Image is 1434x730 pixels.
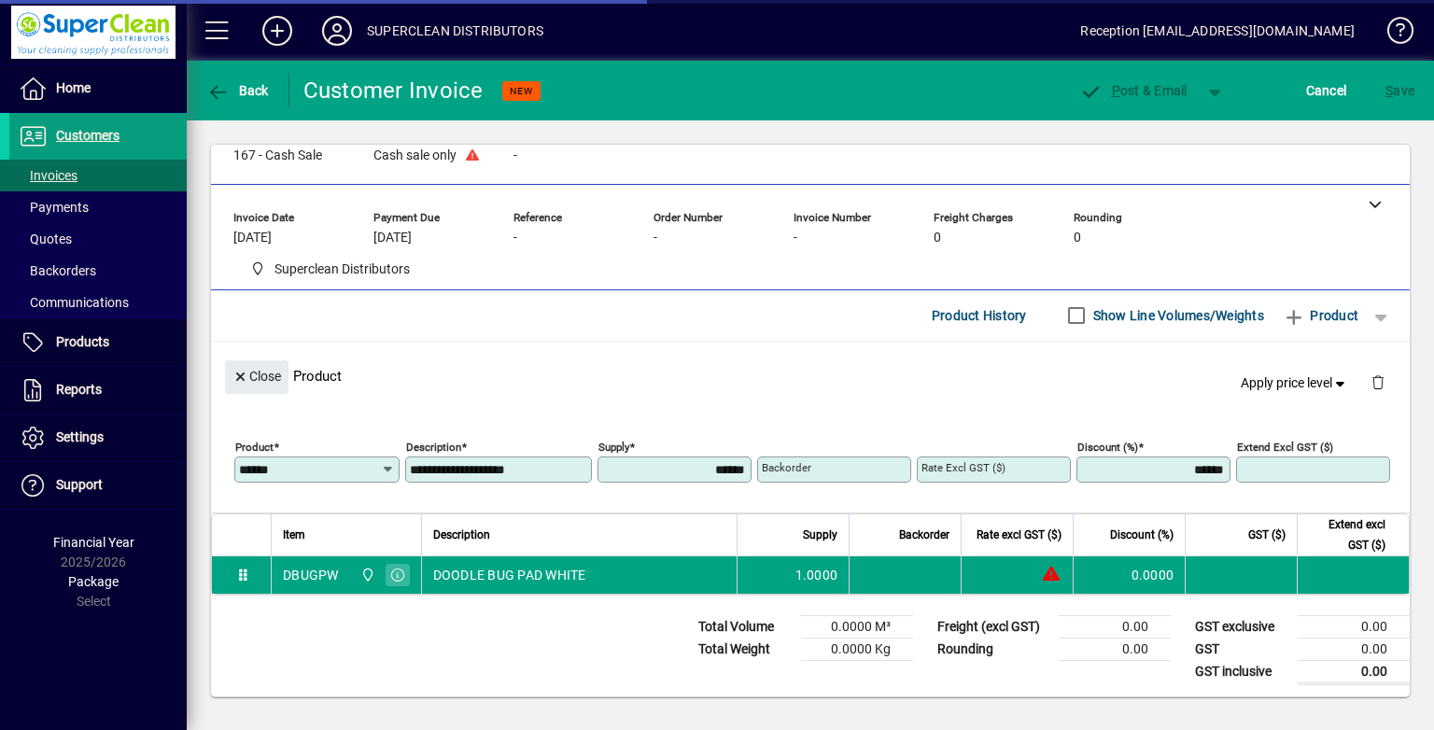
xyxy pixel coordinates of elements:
[924,299,1034,332] button: Product History
[373,148,457,163] span: Cash sale only
[9,65,187,112] a: Home
[1248,525,1286,545] span: GST ($)
[1298,660,1410,683] td: 0.00
[1059,638,1171,660] td: 0.00
[356,565,377,585] span: Superclean Distributors
[283,525,305,545] span: Item
[19,263,96,278] span: Backorders
[1074,231,1081,246] span: 0
[1237,440,1333,453] mat-label: Extend excl GST ($)
[9,462,187,509] a: Support
[654,231,657,246] span: -
[9,223,187,255] a: Quotes
[9,414,187,461] a: Settings
[928,638,1059,660] td: Rounding
[689,615,801,638] td: Total Volume
[932,301,1027,330] span: Product History
[243,258,417,281] span: Superclean Distributors
[1112,83,1120,98] span: P
[1306,76,1347,105] span: Cancel
[9,160,187,191] a: Invoices
[19,200,89,215] span: Payments
[1059,615,1171,638] td: 0.00
[1079,83,1188,98] span: ost & Email
[1283,301,1358,330] span: Product
[1385,83,1393,98] span: S
[225,360,288,394] button: Close
[206,83,269,98] span: Back
[1298,615,1410,638] td: 0.00
[1186,660,1298,683] td: GST inclusive
[56,382,102,397] span: Reports
[977,525,1061,545] span: Rate excl GST ($)
[9,367,187,414] a: Reports
[513,148,517,163] span: -
[510,85,533,97] span: NEW
[1385,76,1414,105] span: ave
[19,232,72,246] span: Quotes
[1273,299,1368,332] button: Product
[1090,306,1264,325] label: Show Line Volumes/Weights
[247,14,307,48] button: Add
[1356,360,1400,405] button: Delete
[1241,373,1349,393] span: Apply price level
[1233,366,1357,400] button: Apply price level
[433,566,586,584] span: DOODLE BUG PAD WHITE
[274,260,410,279] span: Superclean Distributors
[56,80,91,95] span: Home
[235,440,274,453] mat-label: Product
[232,361,281,392] span: Close
[794,231,797,246] span: -
[303,76,484,105] div: Customer Invoice
[1373,4,1411,64] a: Knowledge Base
[220,368,293,385] app-page-header-button: Close
[433,525,490,545] span: Description
[9,287,187,318] a: Communications
[1080,16,1355,46] div: Reception [EMAIL_ADDRESS][DOMAIN_NAME]
[921,461,1005,474] mat-label: Rate excl GST ($)
[19,168,77,183] span: Invoices
[928,615,1059,638] td: Freight (excl GST)
[307,14,367,48] button: Profile
[373,231,412,246] span: [DATE]
[187,74,289,107] app-page-header-button: Back
[689,638,801,660] td: Total Weight
[1301,74,1352,107] button: Cancel
[934,231,941,246] span: 0
[801,615,913,638] td: 0.0000 M³
[19,295,129,310] span: Communications
[899,525,949,545] span: Backorder
[801,638,913,660] td: 0.0000 Kg
[233,231,272,246] span: [DATE]
[513,231,517,246] span: -
[1309,514,1385,555] span: Extend excl GST ($)
[53,535,134,550] span: Financial Year
[1186,638,1298,660] td: GST
[598,440,629,453] mat-label: Supply
[1186,615,1298,638] td: GST exclusive
[9,319,187,366] a: Products
[762,461,811,474] mat-label: Backorder
[406,440,461,453] mat-label: Description
[56,128,119,143] span: Customers
[283,566,339,584] div: DBUGPW
[1077,440,1138,453] mat-label: Discount (%)
[1110,525,1174,545] span: Discount (%)
[1298,638,1410,660] td: 0.00
[56,429,104,444] span: Settings
[68,574,119,589] span: Package
[367,16,543,46] div: SUPERCLEAN DISTRIBUTORS
[9,191,187,223] a: Payments
[803,525,837,545] span: Supply
[211,342,1410,410] div: Product
[9,255,187,287] a: Backorders
[56,477,103,492] span: Support
[795,566,838,584] span: 1.0000
[233,148,322,163] span: 167 - Cash Sale
[1073,556,1185,594] td: 0.0000
[1356,373,1400,390] app-page-header-button: Delete
[1070,74,1197,107] button: Post & Email
[1381,74,1419,107] button: Save
[56,334,109,349] span: Products
[202,74,274,107] button: Back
